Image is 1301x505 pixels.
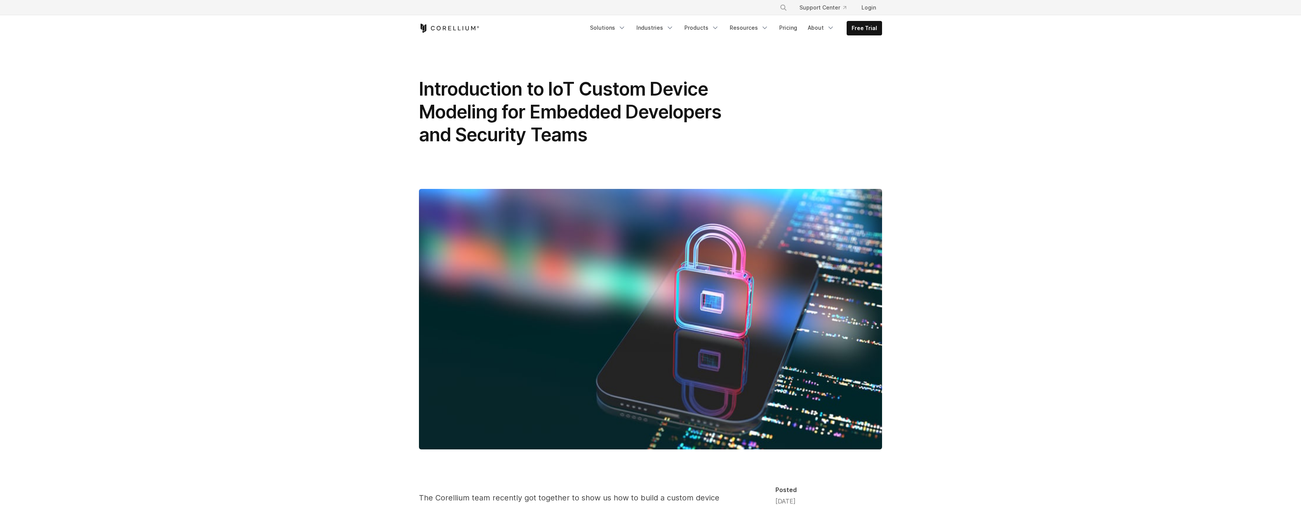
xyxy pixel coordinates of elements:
[777,1,790,14] button: Search
[775,486,882,494] div: Posted
[855,1,882,14] a: Login
[585,21,630,35] a: Solutions
[847,21,882,35] a: Free Trial
[632,21,678,35] a: Industries
[775,21,802,35] a: Pricing
[680,21,724,35] a: Products
[793,1,852,14] a: Support Center
[585,21,882,35] div: Navigation Menu
[770,1,882,14] div: Navigation Menu
[803,21,839,35] a: About
[419,78,721,146] span: Introduction to IoT Custom Device Modeling for Embedded Developers and Security Teams
[419,189,882,449] img: Introduction to IoT Custom Device Modeling for Embedded Developers and Security Teams
[419,24,479,33] a: Corellium Home
[775,497,796,505] span: [DATE]
[725,21,773,35] a: Resources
